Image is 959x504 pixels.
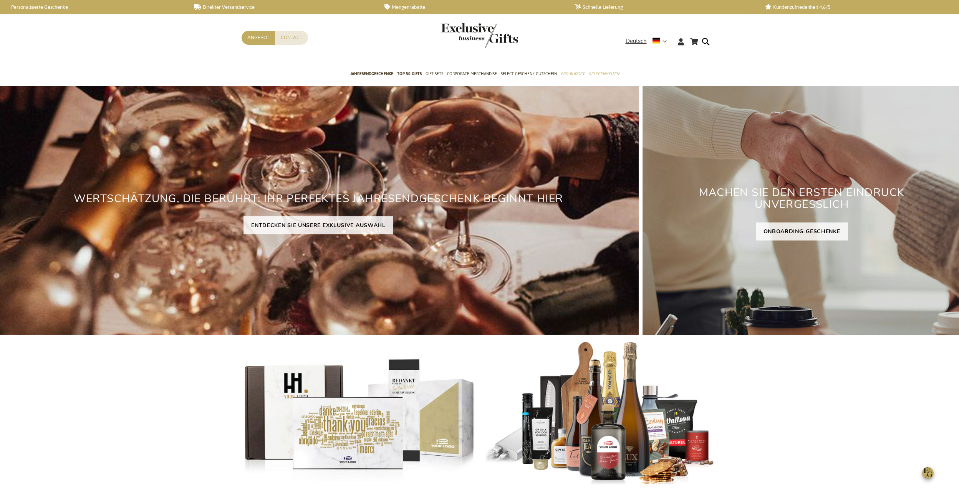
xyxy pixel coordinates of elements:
img: Gepersonaliseerde relatiegeschenken voor personeel en klanten [242,341,476,487]
a: ENTDECKEN SIE UNSERE EXKLUSIVE AUSWAHL [243,216,393,234]
a: ONBOARDING-GESCHENKE [756,222,848,240]
span: TOP 50 Gifts [397,70,422,78]
span: Gift Sets [426,70,443,78]
div: Deutsch [626,37,672,46]
span: Corporate Merchandise [447,70,497,78]
a: Mengenrabatte [384,4,562,10]
a: Personalisierte Geschenke [4,4,182,10]
a: Contact [275,31,308,45]
a: Kundenzufriedenheit 4,6/5 [765,4,943,10]
img: Exclusive Business gifts logo [441,23,518,48]
span: Deutsch [626,37,647,46]
a: Schnelle Lieferung [575,4,752,10]
span: Jahresendgeschenke [350,70,393,78]
span: Select Geschenk Gutschein [501,70,557,78]
a: store logo [441,23,480,48]
span: Pro Budget [561,70,585,78]
span: Gelegenheiten [588,70,619,78]
a: Direkter Versandservice [194,4,372,10]
a: Angebot [242,31,275,45]
img: Personalisierte Geschenke für Kunden und Mitarbeiter mit WirkungPersonalisierte Geschenke für Kun... [484,341,718,487]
